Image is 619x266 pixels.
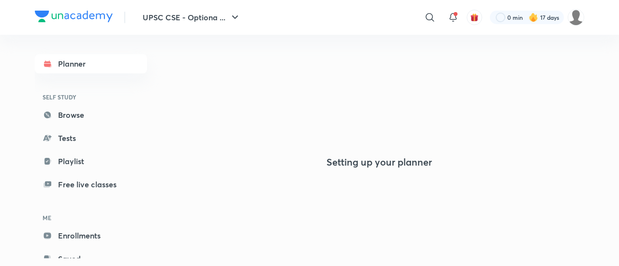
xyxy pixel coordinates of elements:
[35,11,113,25] a: Company Logo
[35,11,113,22] img: Company Logo
[35,175,147,194] a: Free live classes
[35,128,147,148] a: Tests
[35,89,147,105] h6: SELF STUDY
[470,13,479,22] img: avatar
[35,152,147,171] a: Playlist
[529,13,538,22] img: streak
[326,156,432,168] h4: Setting up your planner
[35,54,147,73] a: Planner
[35,226,147,245] a: Enrollments
[568,9,584,26] img: Priya Mishra
[137,8,247,27] button: UPSC CSE - Optiona ...
[35,210,147,226] h6: ME
[35,105,147,125] a: Browse
[467,10,482,25] button: avatar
